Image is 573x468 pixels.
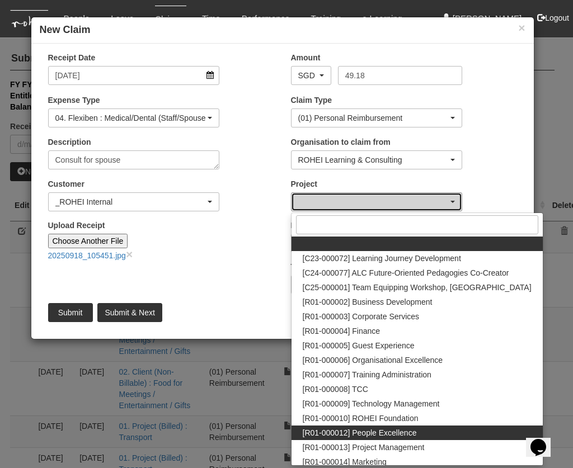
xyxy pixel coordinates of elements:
[298,154,449,166] div: ROHEI Learning & Consulting
[126,248,133,261] a: close
[48,178,84,190] label: Customer
[303,413,419,424] span: [R01-000010] ROHEI Foundation
[303,296,433,308] span: [R01-000002] Business Development
[48,251,126,260] a: 20250918_105451.jpg
[291,136,391,148] label: Organisation to claim from
[291,52,321,63] label: Amount
[296,215,538,234] input: Search
[303,282,532,293] span: [C25-000001] Team Equipping Workshop, [GEOGRAPHIC_DATA]
[48,108,220,127] button: 04. Flexiben : Medical/Dental (Staff/Spouse/Children) (Approver is Bhel)
[303,325,381,337] span: [R01-000004] Finance
[48,94,100,106] label: Expense Type
[298,70,317,81] div: SGD
[48,52,96,63] label: Receipt Date
[303,311,420,322] span: [R01-000003] Corporate Services
[303,456,387,467] span: [R01-000014] Marketing
[303,267,509,278] span: [C24-000077] ALC Future-Oriented Pedagogies Co-Creator
[48,303,93,322] input: Submit
[303,340,415,351] span: [R01-000005] Guest Experience
[48,220,105,231] label: Upload Receipt
[303,253,461,264] span: [C23-000072] Learning Journey Development
[55,196,206,207] div: _ROHEI Internal
[303,384,368,395] span: [R01-000008] TCC
[48,66,220,85] input: d/m/yyyy
[40,24,91,35] b: New Claim
[48,234,128,248] input: Choose Another File
[303,442,425,453] span: [R01-000013] Project Management
[298,112,449,124] div: (01) Personal Reimbursement
[48,192,220,211] button: _ROHEI Internal
[55,112,206,124] div: 04. Flexiben : Medical/Dental (Staff/Spouse/Children) (Approver is Bhel)
[97,303,162,322] input: Submit & Next
[303,398,440,409] span: [R01-000009] Technology Management
[303,369,431,380] span: [R01-000007] Training Administration
[291,150,463,169] button: ROHEI Learning & Consulting
[526,423,562,457] iframe: chat widget
[291,94,332,106] label: Claim Type
[303,354,443,366] span: [R01-000006] Organisational Excellence
[291,178,317,190] label: Project
[303,427,417,438] span: [R01-000012] People Excellence
[291,66,331,85] button: SGD
[291,108,463,127] button: (01) Personal Reimbursement
[48,136,91,148] label: Description
[518,22,525,34] button: ×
